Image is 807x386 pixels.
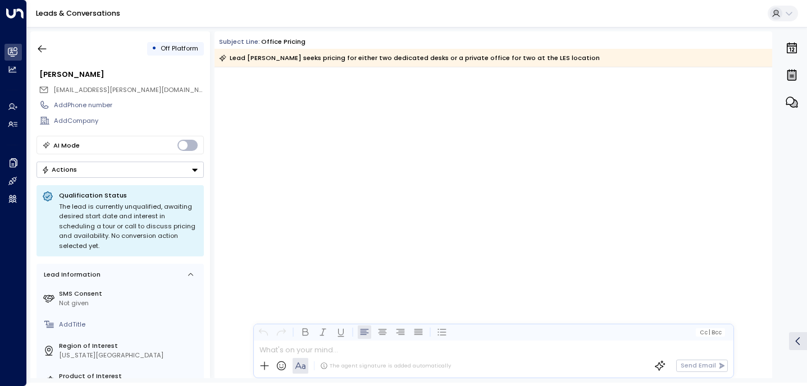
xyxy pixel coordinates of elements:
label: SMS Consent [59,289,200,298]
div: Lead [PERSON_NAME] seeks pricing for either two dedicated desks or a private office for two at th... [219,52,600,63]
p: Qualification Status [59,191,198,200]
div: Not given [59,298,200,308]
label: Region of Interest [59,341,200,351]
span: ariel.p.langer@gmail.com [53,85,204,95]
span: Cc Bcc [699,329,721,336]
div: The lead is currently unqualified, awaiting desired start date and interest in scheduling a tour ... [59,202,198,251]
div: [US_STATE][GEOGRAPHIC_DATA] [59,351,200,360]
span: Off Platform [161,44,198,53]
div: Lead Information [40,270,101,279]
div: • [152,40,157,57]
button: Undo [256,325,270,339]
span: | [708,329,710,336]
span: Subject Line: [219,37,260,46]
div: office pricing [261,37,306,47]
div: The agent signature is added automatically [320,362,451,370]
button: Cc|Bcc [696,328,725,337]
div: AI Mode [53,140,80,151]
div: Actions [42,166,77,173]
div: AddCompany [54,116,203,126]
a: Leads & Conversations [36,8,120,18]
span: [EMAIL_ADDRESS][PERSON_NAME][DOMAIN_NAME] [53,85,215,94]
label: Product of Interest [59,371,200,381]
button: Actions [37,162,204,178]
div: Button group with a nested menu [37,162,204,178]
div: [PERSON_NAME] [39,69,203,80]
div: AddTitle [59,320,200,329]
div: AddPhone number [54,100,203,110]
button: Redo [274,325,288,339]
